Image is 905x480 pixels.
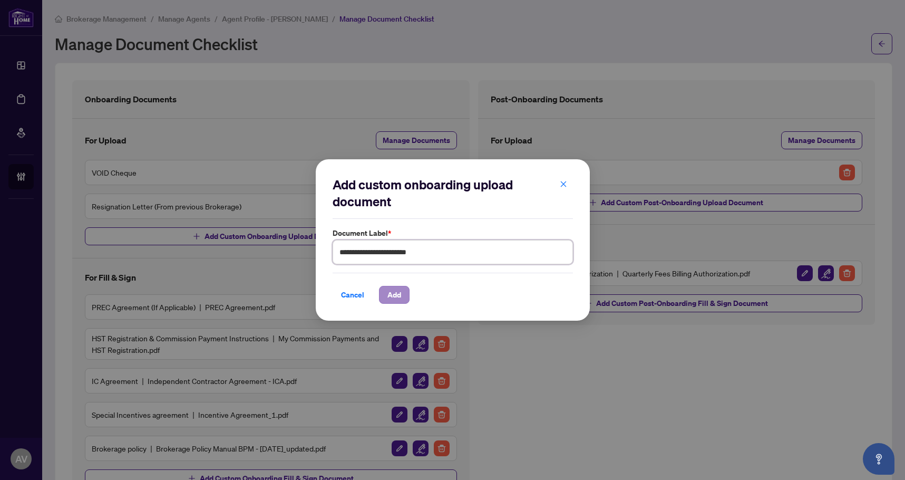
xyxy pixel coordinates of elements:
span: close [560,180,567,188]
button: Add [379,286,410,304]
h2: Add custom onboarding upload document [333,176,573,210]
span: Add [387,286,401,303]
span: Cancel [341,286,364,303]
button: Cancel [333,286,373,304]
button: Open asap [863,443,894,475]
label: Document Label [333,227,573,239]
